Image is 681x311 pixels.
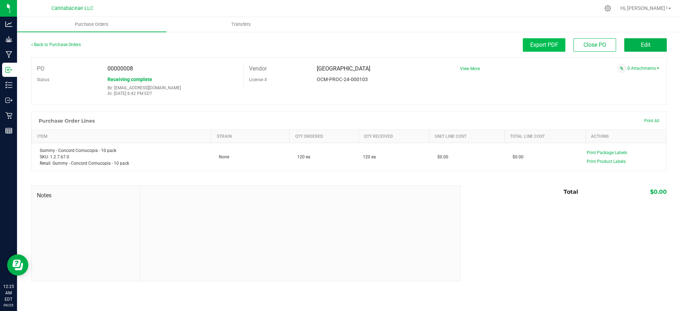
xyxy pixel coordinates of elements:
[363,154,376,160] span: 120 ea
[603,5,612,12] div: Manage settings
[39,118,95,124] h1: Purchase Order Lines
[650,188,667,195] span: $0.00
[574,38,616,52] button: Close PO
[624,38,667,52] button: Edit
[249,74,267,85] label: License #
[434,154,448,159] span: $0.00
[583,41,606,48] span: Close PO
[249,63,267,74] label: Vendor
[51,5,93,11] span: Cannabaceae LLC
[587,150,627,155] span: Print Package Labels
[5,97,12,104] inline-svg: Outbound
[3,283,14,302] p: 12:25 AM EDT
[530,41,558,48] span: Export PDF
[509,154,524,159] span: $0.00
[5,21,12,28] inline-svg: Analytics
[211,130,289,143] th: Strain
[107,77,152,82] span: Receiving complete
[430,130,505,143] th: Unit Line Cost
[460,66,480,71] a: View More
[586,130,666,143] th: Actions
[587,159,626,164] span: Print Product Labels
[5,81,12,89] inline-svg: Inventory
[37,191,134,200] span: Notes
[37,74,49,85] label: Status
[5,51,12,58] inline-svg: Manufacturing
[641,41,650,48] span: Edit
[107,91,238,96] p: At: [DATE] 8:42 PM EDT
[5,127,12,134] inline-svg: Reports
[620,5,668,11] span: Hi, [PERSON_NAME] !
[17,17,166,32] a: Purchase Orders
[317,65,370,72] span: [GEOGRAPHIC_DATA]
[289,130,359,143] th: Qty Ordered
[215,154,229,159] span: None
[317,77,368,82] span: OCM-PROC-24-000103
[3,302,14,308] p: 09/25
[31,42,81,47] a: Back to Purchase Orders
[7,254,28,276] iframe: Resource center
[65,21,118,28] span: Purchase Orders
[505,130,586,143] th: Total Line Cost
[107,65,133,72] span: 00000008
[644,118,659,123] span: Print All
[5,112,12,119] inline-svg: Retail
[5,66,12,73] inline-svg: Inbound
[523,38,565,52] button: Export PDF
[166,17,316,32] a: Transfers
[359,130,430,143] th: Qty Received
[222,21,260,28] span: Transfers
[5,36,12,43] inline-svg: Grow
[617,63,626,73] span: Attach a document
[107,85,238,90] p: By: [EMAIL_ADDRESS][DOMAIN_NAME]
[627,66,659,71] a: 0 Attachments
[294,154,310,159] span: 120 ea
[37,63,44,74] label: PO
[32,130,211,143] th: Item
[564,188,578,195] span: Total
[36,147,207,166] div: Gummy - Concord Cornucopia - 10 pack SKU: 1.2.7.67.0 Retail: Gummy - Concord Cornucopia - 10 pack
